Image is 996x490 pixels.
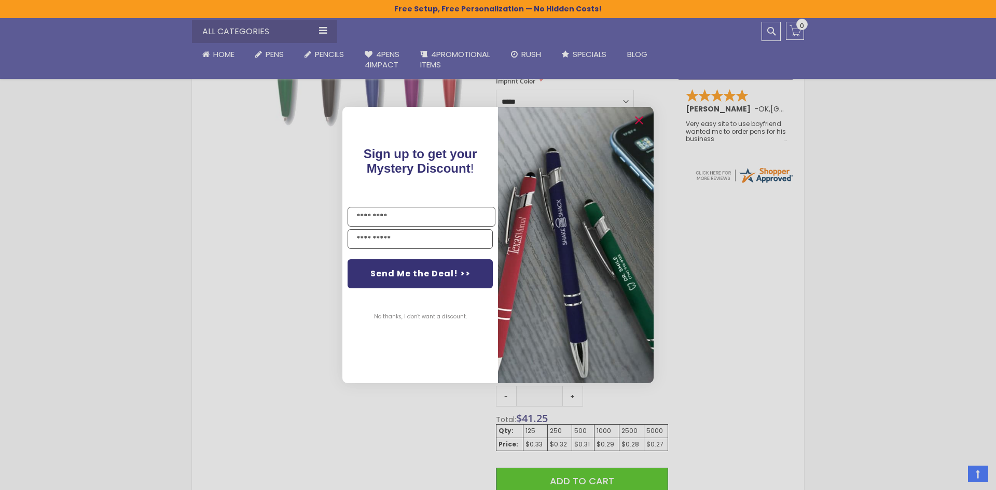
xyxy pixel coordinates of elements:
[498,107,654,383] img: pop-up-image
[369,304,472,330] button: No thanks, I don't want a discount.
[348,259,493,288] button: Send Me the Deal! >>
[364,147,477,175] span: Sign up to get your Mystery Discount
[364,147,477,175] span: !
[631,112,647,129] button: Close dialog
